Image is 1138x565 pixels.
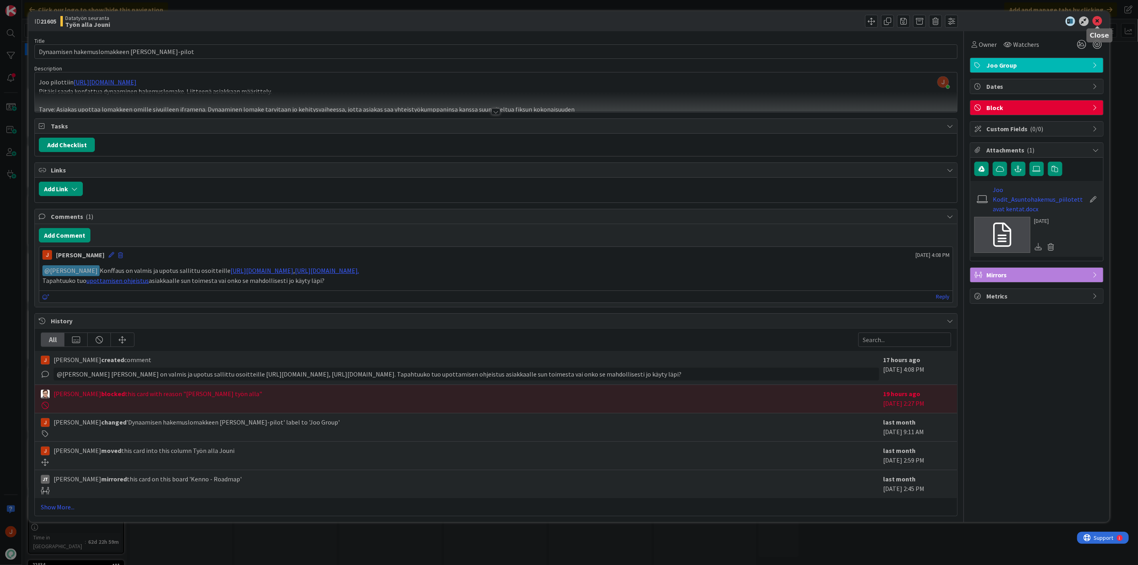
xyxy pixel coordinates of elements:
[986,60,1089,70] span: Joo Group
[883,418,916,426] b: last month
[986,291,1089,301] span: Metrics
[51,316,943,326] span: History
[916,251,950,259] span: [DATE] 4:08 PM
[40,17,56,25] b: 21605
[41,418,50,427] img: JM
[986,145,1089,155] span: Attachments
[34,37,45,44] label: Title
[986,103,1089,112] span: Block
[101,447,121,455] b: moved
[56,250,104,260] div: [PERSON_NAME]
[986,124,1089,134] span: Custom Fields
[938,76,949,88] img: AAcHTtdL3wtcyn1eGseKwND0X38ITvXuPg5_7r7WNcK5=s96-c
[86,276,149,285] a: upottamisen ohjeistus
[1014,40,1040,49] span: Watchers
[993,185,1086,214] a: Joo Kodit_Asuntohakemus_piilotettavat kentat.docx
[41,475,50,484] div: JT
[883,356,920,364] b: 17 hours ago
[41,390,50,399] img: SM
[39,78,953,87] p: Joo pilottiin
[39,228,90,242] button: Add Comment
[34,44,958,59] input: type card name here...
[51,165,943,175] span: Links
[44,266,98,274] span: [PERSON_NAME]
[883,389,951,409] div: [DATE] 2:27 PM
[1027,146,1035,154] span: ( 1 )
[979,40,997,49] span: Owner
[101,390,125,398] b: blocked
[42,265,950,276] p: Konffaus on valmis ja upotus sallittu osoitteille ,
[41,502,951,512] a: Show More...
[1034,217,1058,225] div: [DATE]
[74,78,136,86] a: [URL][DOMAIN_NAME]
[34,65,62,72] span: Description
[86,212,93,220] span: ( 1 )
[101,418,126,426] b: changed
[883,446,951,466] div: [DATE] 2:59 PM
[295,266,359,274] a: [URL][DOMAIN_NAME].
[101,356,124,364] b: created
[39,87,953,96] p: Pitäisi saada konfattua dynaaminen hakemuslomake. Liitteenä asiakkaan määrittely.
[883,417,951,437] div: [DATE] 9:11 AM
[1034,242,1043,252] div: Download
[883,447,916,455] b: last month
[41,333,64,347] div: All
[44,266,50,274] span: @
[883,390,920,398] b: 19 hours ago
[883,474,951,494] div: [DATE] 2:45 PM
[51,121,943,131] span: Tasks
[858,333,951,347] input: Search...
[936,292,950,302] a: Reply
[101,475,127,483] b: mirrored
[42,250,52,260] img: JM
[39,182,83,196] button: Add Link
[54,446,234,455] span: [PERSON_NAME] this card into this column Työn alla Jouni
[54,355,151,365] span: [PERSON_NAME] comment
[42,3,44,10] div: 1
[883,475,916,483] b: last month
[54,417,340,427] span: [PERSON_NAME] 'Dynaamisen hakemuslomakkeen [PERSON_NAME]-pilot' label to 'Joo Group'
[54,368,879,381] div: @[PERSON_NAME]﻿ [PERSON_NAME] on valmis ja upotus sallittu osoitteille [URL][DOMAIN_NAME], [URL][...
[65,15,110,21] span: Datatyön seuranta
[54,389,262,399] span: [PERSON_NAME] this card with reason "[PERSON_NAME] työn alla"
[41,356,50,365] img: JM
[39,138,95,152] button: Add Checklist
[1030,125,1044,133] span: ( 0/0 )
[17,1,36,11] span: Support
[34,16,56,26] span: ID
[230,266,293,274] a: [URL][DOMAIN_NAME]
[42,276,950,285] p: Tapahtuuko tuo asiakkaalle sun toimesta vai onko se mahdollisesti jo käyty läpi?
[51,212,943,221] span: Comments
[41,447,50,455] img: JM
[883,355,951,381] div: [DATE] 4:08 PM
[986,82,1089,91] span: Dates
[986,270,1089,280] span: Mirrors
[65,21,110,28] b: Työn alla Jouni
[54,474,242,484] span: [PERSON_NAME] this card on this board 'Kenno - Roadmap'
[1090,32,1110,39] h5: Close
